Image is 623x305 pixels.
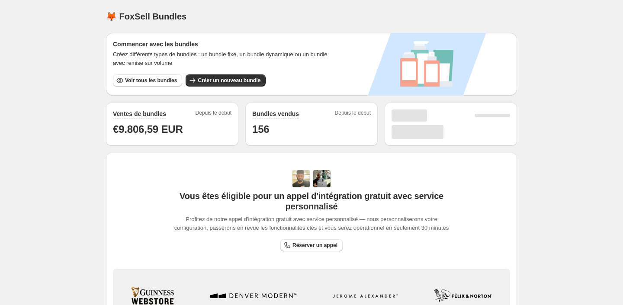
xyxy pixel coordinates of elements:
[313,170,331,187] img: Prakhar
[198,77,260,84] span: Créer un nouveau bundle
[113,50,338,67] span: Créez différents types de bundles : un bundle fixe, un bundle dynamique ou un bundle avec remise ...
[173,215,451,232] span: Profitez de notre appel d'intégration gratuit avec service personnalisé — nous personnaliserons v...
[186,74,266,87] button: Créer un nouveau bundle
[106,11,186,22] h1: 🦊 FoxSell Bundles
[280,239,343,251] a: Réserver un appel
[196,109,231,119] span: Depuis le début
[173,191,451,212] span: Vous êtes éligible pour un appel d'intégration gratuit avec service personnalisé
[292,242,337,249] span: Réserver un appel
[335,109,371,119] span: Depuis le début
[292,170,310,187] img: Adi
[113,122,231,136] h1: €9.806,59 EUR
[125,77,177,84] span: Voir tous les bundles
[252,122,371,136] h1: 156
[113,109,166,118] h2: Ventes de bundles
[113,74,182,87] button: Voir tous les bundles
[252,109,299,118] h2: Bundles vendus
[113,40,338,48] h3: Commencer avec les bundles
